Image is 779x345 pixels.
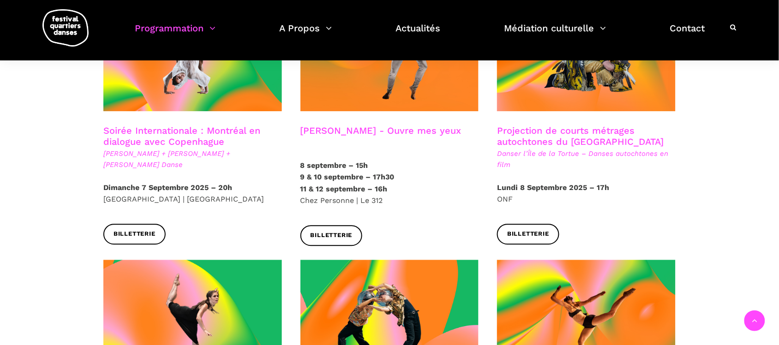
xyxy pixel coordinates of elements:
a: Billetterie [300,225,363,246]
h3: Projection de courts métrages autochtones du [GEOGRAPHIC_DATA] [497,125,676,148]
a: A Propos [279,20,332,48]
p: Chez Personne | Le 312 [300,160,479,207]
h3: [PERSON_NAME] - Ouvre mes yeux [300,125,461,148]
a: Contact [670,20,705,48]
a: Programmation [135,20,216,48]
span: Billetterie [507,229,549,239]
a: Actualités [396,20,441,48]
p: ONF [497,182,676,205]
a: Soirée Internationale : Montréal en dialogue avec Copenhague [103,125,260,147]
a: Médiation culturelle [504,20,606,48]
a: Billetterie [103,224,166,244]
strong: 9 & 10 septembre – 17h30 11 & 12 septembre – 16h [300,172,395,193]
strong: Dimanche 7 Septembre 2025 – 20h [103,183,232,192]
strong: Lundi 8 Septembre 2025 – 17h [497,183,609,192]
a: Billetterie [497,224,559,244]
p: [GEOGRAPHIC_DATA] | [GEOGRAPHIC_DATA] [103,182,282,205]
span: Billetterie [311,231,353,240]
img: logo-fqd-med [42,9,89,47]
strong: 8 septembre – 15h [300,161,368,170]
span: [PERSON_NAME] + [PERSON_NAME] + [PERSON_NAME] Danse [103,148,282,170]
span: Danser l’Île de la Tortue – Danses autochtones en film [497,148,676,170]
span: Billetterie [114,229,156,239]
